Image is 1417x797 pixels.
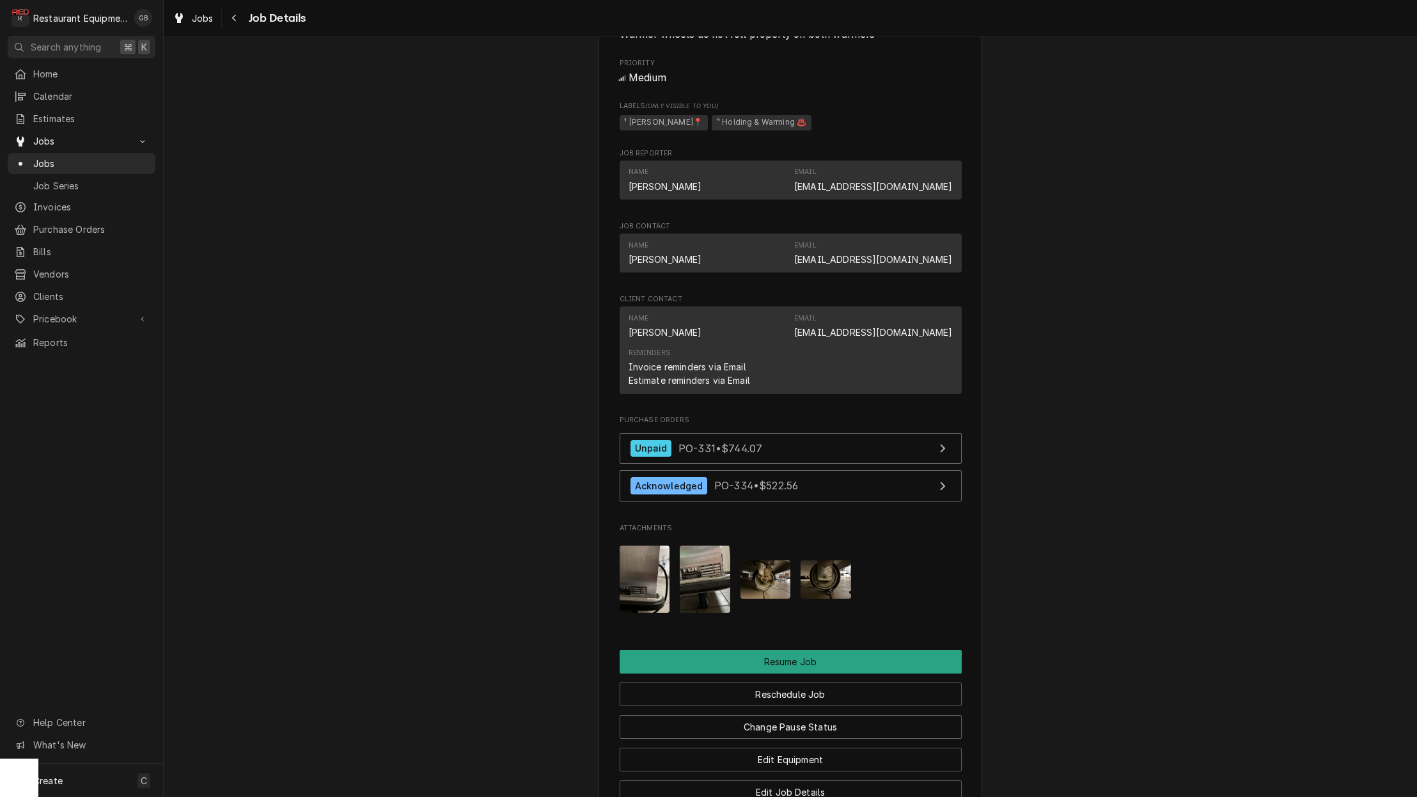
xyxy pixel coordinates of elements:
[678,441,762,454] span: PO-331 • $744.07
[620,113,962,132] span: [object Object]
[629,241,649,251] div: Name
[620,306,962,400] div: Client Contact List
[8,108,155,129] a: Estimates
[645,102,717,109] span: (Only Visible to You)
[794,313,952,339] div: Email
[794,167,817,177] div: Email
[680,546,730,613] img: RQxSElqTCqgJTKN3TV5A
[620,748,962,771] button: Edit Equipment
[33,290,149,303] span: Clients
[629,313,702,339] div: Name
[712,115,811,130] span: ⁴ Holding & Warming ♨️
[12,9,29,27] div: R
[620,58,962,68] span: Priority
[620,536,962,624] span: Attachments
[630,440,672,457] div: Unpaid
[629,241,702,266] div: Name
[33,312,130,326] span: Pricebook
[620,70,962,86] span: Priority
[629,313,649,324] div: Name
[8,86,155,107] a: Calendar
[620,650,962,674] button: Resume Job
[620,101,962,132] div: [object Object]
[629,180,702,193] div: [PERSON_NAME]
[33,223,149,236] span: Purchase Orders
[141,40,147,54] span: K
[620,233,962,278] div: Job Contact List
[8,712,155,733] a: Go to Help Center
[33,245,149,258] span: Bills
[8,36,155,58] button: Search anything⌘K
[620,221,962,279] div: Job Contact
[620,739,962,771] div: Button Group Row
[33,67,149,81] span: Home
[620,161,962,205] div: Job Reporter List
[620,221,962,232] span: Job Contact
[620,233,962,272] div: Contact
[629,253,702,266] div: [PERSON_NAME]
[8,130,155,152] a: Go to Jobs
[33,12,127,25] div: Restaurant Equipment Diagnostics
[8,264,155,285] a: Vendors
[33,775,63,786] span: Create
[33,738,148,752] span: What's New
[620,294,962,304] span: Client Contact
[620,306,962,394] div: Contact
[141,774,147,787] span: C
[620,415,962,425] span: Purchase Orders
[620,706,962,739] div: Button Group Row
[620,58,962,86] div: Priority
[33,134,130,148] span: Jobs
[620,546,670,613] img: pydoTZ4gRgugxV1OuTpC
[620,148,962,206] div: Job Reporter
[33,112,149,125] span: Estimates
[31,40,101,54] span: Search anything
[620,523,962,623] div: Attachments
[620,523,962,533] span: Attachments
[794,313,817,324] div: Email
[192,12,214,25] span: Jobs
[794,181,952,192] a: [EMAIL_ADDRESS][DOMAIN_NAME]
[620,650,962,674] div: Button Group Row
[8,153,155,174] a: Jobs
[629,348,671,358] div: Reminders
[801,560,851,598] img: 9p03BLYFSvYtPwLXXidg
[620,115,708,130] span: ¹ [PERSON_NAME]📍
[629,360,746,374] div: Invoice reminders via Email
[620,161,962,200] div: Contact
[620,415,962,508] div: Purchase Orders
[794,167,952,193] div: Email
[224,8,245,28] button: Navigate back
[620,683,962,706] button: Reschedule Job
[794,327,952,338] a: [EMAIL_ADDRESS][DOMAIN_NAME]
[33,267,149,281] span: Vendors
[620,70,962,86] div: Medium
[8,286,155,307] a: Clients
[134,9,152,27] div: Gary Beaver's Avatar
[168,8,219,29] a: Jobs
[33,200,149,214] span: Invoices
[620,470,962,501] a: View Purchase Order
[12,9,29,27] div: Restaurant Equipment Diagnostics's Avatar
[620,148,962,159] span: Job Reporter
[629,374,750,387] div: Estimate reminders via Email
[123,40,132,54] span: ⌘
[629,348,750,387] div: Reminders
[245,10,306,27] span: Job Details
[794,254,952,265] a: [EMAIL_ADDRESS][DOMAIN_NAME]
[33,157,149,170] span: Jobs
[629,326,702,339] div: [PERSON_NAME]
[33,179,149,193] span: Job Series
[8,63,155,84] a: Home
[8,734,155,755] a: Go to What's New
[740,560,791,598] img: fWKqnSgDQtO1Nucrr6lA
[794,241,817,251] div: Email
[33,716,148,729] span: Help Center
[714,479,798,492] span: PO-334 • $522.56
[620,101,962,111] span: Labels
[620,715,962,739] button: Change Pause Status
[8,308,155,329] a: Go to Pricebook
[8,175,155,196] a: Job Series
[8,241,155,262] a: Bills
[33,336,149,349] span: Reports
